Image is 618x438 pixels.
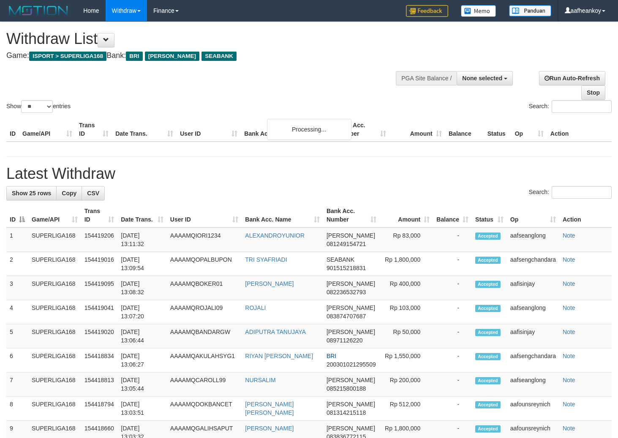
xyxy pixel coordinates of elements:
[507,276,559,300] td: aafisinjay
[457,71,513,85] button: None selected
[563,425,575,432] a: Note
[81,227,118,252] td: 154419206
[117,252,167,276] td: [DATE] 13:09:54
[117,397,167,421] td: [DATE] 13:03:51
[28,324,81,348] td: SUPERLIGA168
[6,4,71,17] img: MOTION_logo.png
[28,203,81,227] th: Game/API: activate to sort column ascending
[81,348,118,372] td: 154418834
[380,372,433,397] td: Rp 200,000
[512,118,547,142] th: Op
[327,313,366,320] span: Copy 083874707687 to clipboard
[475,353,501,360] span: Accepted
[6,348,28,372] td: 6
[462,75,502,82] span: None selected
[484,118,512,142] th: Status
[117,300,167,324] td: [DATE] 13:07:20
[167,324,242,348] td: AAAAMQBANDARGW
[433,203,472,227] th: Balance: activate to sort column ascending
[507,397,559,421] td: aafounsreynich
[433,276,472,300] td: -
[81,372,118,397] td: 154418813
[62,190,76,197] span: Copy
[327,232,375,239] span: [PERSON_NAME]
[433,227,472,252] td: -
[433,397,472,421] td: -
[563,377,575,383] a: Note
[396,71,457,85] div: PGA Site Balance /
[245,328,306,335] a: ADIPUTRA TANUJAYA
[327,280,375,287] span: [PERSON_NAME]
[327,328,375,335] span: [PERSON_NAME]
[475,233,501,240] span: Accepted
[389,118,445,142] th: Amount
[433,300,472,324] td: -
[380,227,433,252] td: Rp 83,000
[539,71,605,85] a: Run Auto-Refresh
[6,227,28,252] td: 1
[6,397,28,421] td: 8
[6,186,57,200] a: Show 25 rows
[126,52,142,61] span: BRI
[6,372,28,397] td: 7
[6,300,28,324] td: 4
[445,118,484,142] th: Balance
[245,401,294,416] a: [PERSON_NAME] [PERSON_NAME]
[380,348,433,372] td: Rp 1,550,000
[117,372,167,397] td: [DATE] 13:05:44
[82,186,105,200] a: CSV
[552,186,612,199] input: Search:
[461,5,496,17] img: Button%20Memo.svg
[6,100,71,113] label: Show entries
[327,377,375,383] span: [PERSON_NAME]
[87,190,99,197] span: CSV
[267,119,351,140] div: Processing...
[509,5,551,16] img: panduan.png
[327,385,366,392] span: Copy 085215800188 to clipboard
[19,118,76,142] th: Game/API
[245,232,305,239] a: ALEXANDROYUNIOR
[145,52,199,61] span: [PERSON_NAME]
[380,276,433,300] td: Rp 400,000
[433,348,472,372] td: -
[475,377,501,384] span: Accepted
[28,348,81,372] td: SUPERLIGA168
[507,300,559,324] td: aafseanglong
[433,372,472,397] td: -
[559,203,612,227] th: Action
[433,252,472,276] td: -
[333,118,389,142] th: Bank Acc. Number
[563,328,575,335] a: Note
[245,377,275,383] a: NURSALIM
[117,324,167,348] td: [DATE] 13:06:44
[547,118,612,142] th: Action
[507,324,559,348] td: aafisinjay
[327,425,375,432] span: [PERSON_NAME]
[563,304,575,311] a: Note
[6,165,612,182] h1: Latest Withdraw
[380,324,433,348] td: Rp 50,000
[507,203,559,227] th: Op: activate to sort column ascending
[529,186,612,199] label: Search:
[563,280,575,287] a: Note
[167,227,242,252] td: AAAAMQIORI1234
[201,52,237,61] span: SEABANK
[12,190,51,197] span: Show 25 rows
[6,276,28,300] td: 3
[327,337,363,344] span: Copy 08971126220 to clipboard
[323,203,380,227] th: Bank Acc. Number: activate to sort column ascending
[475,401,501,408] span: Accepted
[6,118,19,142] th: ID
[29,52,106,61] span: ISPORT > SUPERLIGA168
[6,324,28,348] td: 5
[507,252,559,276] td: aafsengchandara
[380,397,433,421] td: Rp 512,000
[327,304,375,311] span: [PERSON_NAME]
[112,118,177,142] th: Date Trans.
[242,203,323,227] th: Bank Acc. Name: activate to sort column ascending
[327,265,366,271] span: Copy 901515218831 to clipboard
[28,372,81,397] td: SUPERLIGA168
[380,252,433,276] td: Rp 1,800,000
[327,289,366,296] span: Copy 082236532793 to clipboard
[81,276,118,300] td: 154419095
